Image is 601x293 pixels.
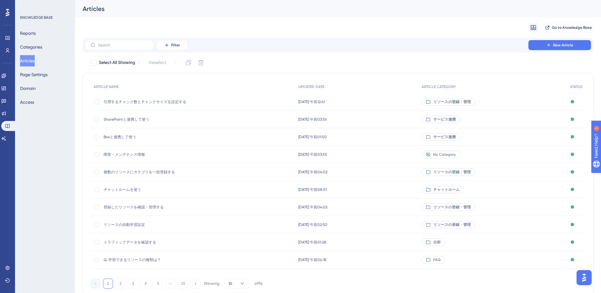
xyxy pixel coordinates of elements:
span: 引用するチャンク数とチャンクサイズを設定する [104,99,204,104]
button: 2 [116,279,126,289]
span: [DATE] 午前04:02 [298,205,327,210]
span: Q. 学習できるリソースの種類は？ [104,257,204,262]
span: Boxと連携して使う [104,134,204,139]
button: 4 [141,279,151,289]
button: Page Settings [20,69,48,80]
span: チャットルームを使う [104,187,204,192]
button: Articles [20,55,35,66]
span: SharePointと連携して使う [104,117,204,122]
span: Filter [171,43,180,48]
span: ARTICLE NAME [94,84,119,89]
span: 複数のリソースにカテゴリを一括登録する [104,170,204,175]
span: リソースの自動学習設定 [104,222,204,227]
div: Showing [204,281,219,286]
button: 10 [224,279,249,289]
span: リソースの登録・管理 [433,222,471,227]
span: New Article [553,43,573,48]
div: KNOWLEDGE BASE [20,15,53,20]
span: FAQ [433,257,441,262]
span: STATUS [570,84,583,89]
span: [DATE] 午前12:41 [298,99,325,104]
span: [DATE] 午前04:02 [298,170,327,175]
span: リソースの登録・管理 [433,99,471,104]
button: Go to Knowledge Base [543,23,593,33]
span: [DATE] 午前04:18 [298,257,326,262]
button: 5 [153,279,163,289]
div: of 96 [254,281,263,286]
button: ⋯ [166,279,176,289]
span: Need Help? [15,2,39,9]
iframe: UserGuiding AI Assistant Launcher [575,268,593,287]
span: [DATE] 午前03:56 [298,117,327,122]
button: Categories [20,41,42,53]
span: [DATE] 午前01:28 [298,240,326,245]
span: 10 [229,281,232,286]
div: 1 [44,3,45,8]
span: [DATE] 午前02:50 [298,222,327,227]
span: ARTICLE CATEGORY [422,84,456,89]
span: サービス連携 [433,134,456,139]
span: 登録したリソースを確認・管理する [104,205,204,210]
button: 10 [178,279,188,289]
button: 1 [103,279,113,289]
span: サービス連携 [433,117,456,122]
button: Deselect [143,57,172,68]
span: UPDATED DATE [298,84,324,89]
span: No Category [433,152,456,157]
button: New Article [528,40,591,50]
span: Deselect [149,59,166,66]
span: トラフィックデータを確認する [104,240,204,245]
span: 障害・メンテナンス情報 [104,152,204,157]
button: Filter [157,40,188,50]
span: [DATE] 午前08:01 [298,187,327,192]
span: [DATE] 午前03:55 [298,152,327,157]
button: Access [20,97,34,108]
div: Articles [83,4,578,13]
span: チャットルーム [433,187,460,192]
input: Search [98,43,149,47]
span: Select All Showing [99,59,135,66]
span: 分析 [433,240,441,245]
button: 3 [128,279,138,289]
button: Reports [20,28,36,39]
span: Go to Knowledge Base [552,25,592,30]
span: リソースの登録・管理 [433,205,471,210]
span: [DATE] 午前01:50 [298,134,327,139]
span: リソースの登録・管理 [433,170,471,175]
button: Domain [20,83,36,94]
